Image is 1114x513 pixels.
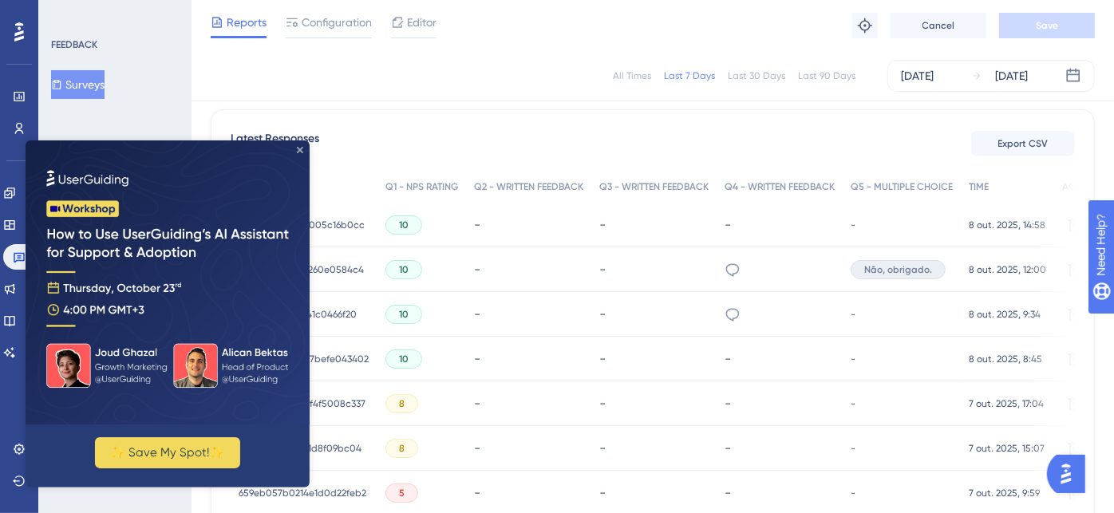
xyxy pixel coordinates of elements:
[474,262,583,277] div: -
[851,219,855,231] span: -
[969,219,1045,231] span: 8 out. 2025, 14:58
[998,137,1049,150] span: Export CSV
[613,69,651,82] div: All Times
[399,353,409,365] span: 10
[851,353,855,365] span: -
[864,263,932,276] span: Não, obrigado.
[399,263,409,276] span: 10
[599,440,709,456] div: -
[474,306,583,322] div: -
[725,217,835,232] div: -
[474,396,583,411] div: -
[385,180,458,193] span: Q1 - NPS RATING
[999,13,1095,38] button: Save
[969,180,989,193] span: TIME
[69,297,215,328] button: ✨ Save My Spot!✨
[995,66,1028,85] div: [DATE]
[474,485,583,500] div: -
[851,308,855,321] span: -
[599,485,709,500] div: -
[1047,450,1095,498] iframe: UserGuiding AI Assistant Launcher
[1036,19,1058,32] span: Save
[51,70,105,99] button: Surveys
[969,353,1042,365] span: 8 out. 2025, 8:45
[725,440,835,456] div: -
[851,442,855,455] span: -
[474,351,583,366] div: -
[851,397,855,410] span: -
[399,442,405,455] span: 8
[725,180,835,193] span: Q4 - WRITTEN FEEDBACK
[969,308,1041,321] span: 8 out. 2025, 9:34
[599,306,709,322] div: -
[922,19,955,32] span: Cancel
[891,13,986,38] button: Cancel
[51,38,97,51] div: FEEDBACK
[901,66,934,85] div: [DATE]
[399,219,409,231] span: 10
[407,13,437,32] span: Editor
[798,69,855,82] div: Last 90 Days
[239,487,366,499] span: 659eb057b0214e1d0d22feb2
[725,485,835,500] div: -
[971,131,1075,156] button: Export CSV
[969,397,1044,410] span: 7 out. 2025, 17:04
[969,487,1040,499] span: 7 out. 2025, 9:59
[725,396,835,411] div: -
[399,397,405,410] span: 8
[474,440,583,456] div: -
[599,180,709,193] span: Q3 - WRITTEN FEEDBACK
[969,263,1046,276] span: 8 out. 2025, 12:00
[851,487,855,499] span: -
[725,351,835,366] div: -
[38,4,100,23] span: Need Help?
[227,13,267,32] span: Reports
[302,13,372,32] span: Configuration
[271,6,278,13] div: Close Preview
[851,180,953,193] span: Q5 - MULTIPLE CHOICE
[599,217,709,232] div: -
[599,351,709,366] div: -
[664,69,715,82] div: Last 7 Days
[1062,180,1097,193] span: ACTION
[231,129,319,158] span: Latest Responses
[728,69,785,82] div: Last 30 Days
[399,487,405,499] span: 5
[969,442,1045,455] span: 7 out. 2025, 15:07
[474,180,583,193] span: Q2 - WRITTEN FEEDBACK
[599,396,709,411] div: -
[399,308,409,321] span: 10
[474,217,583,232] div: -
[599,262,709,277] div: -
